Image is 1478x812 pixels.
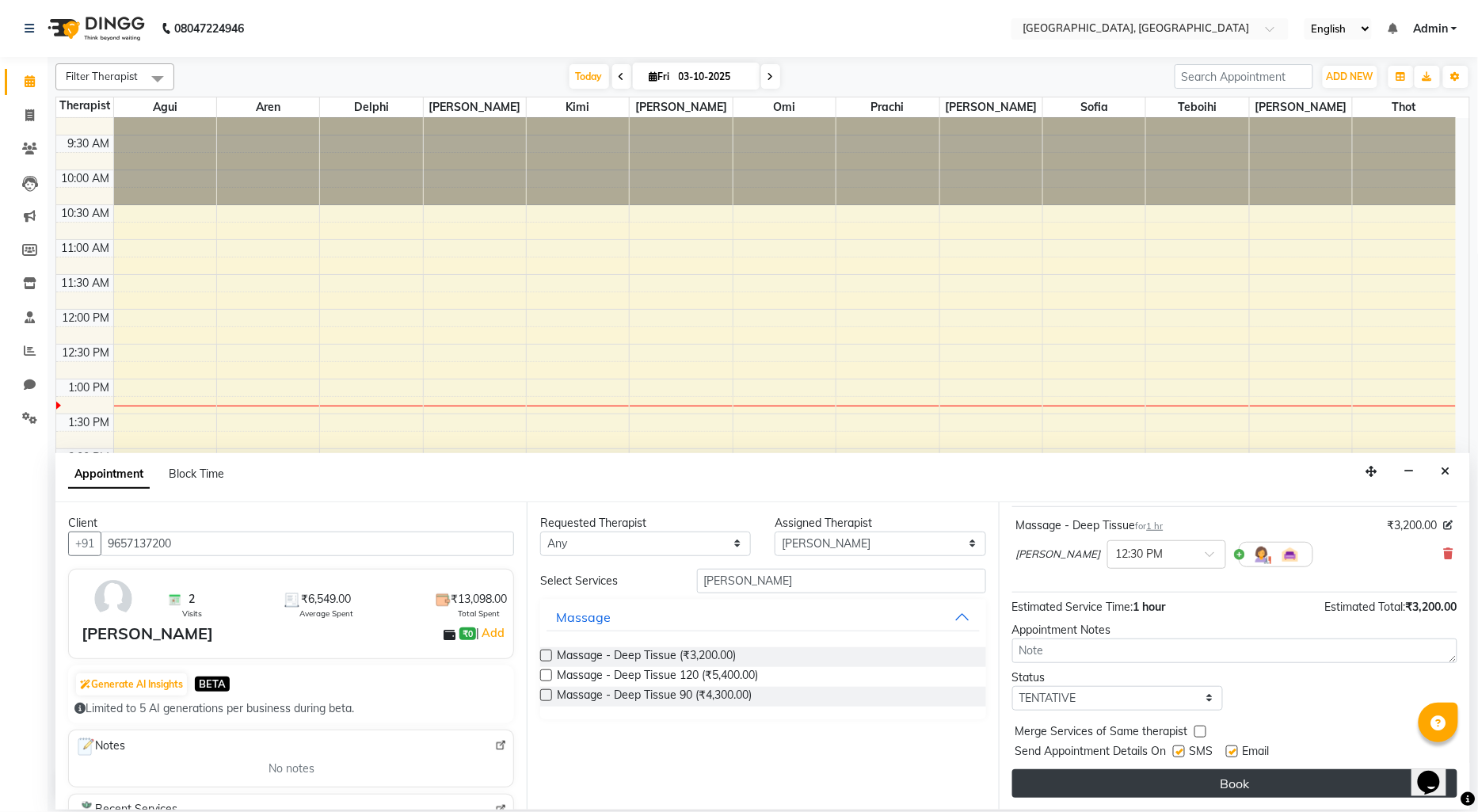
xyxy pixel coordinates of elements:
[66,379,113,396] div: 1:00 PM
[479,623,507,642] a: Add
[299,608,353,619] span: Average Spent
[1353,97,1456,117] span: Thot
[40,6,149,51] img: logo
[1016,547,1101,562] span: [PERSON_NAME]
[82,622,213,646] div: [PERSON_NAME]
[59,170,113,187] div: 10:00 AM
[68,460,150,489] span: Appointment
[1325,600,1406,614] span: Estimated Total:
[1146,97,1248,117] span: Teboihi
[836,97,939,117] span: Prachi
[1252,545,1271,564] img: Hairdresser.png
[76,673,187,696] button: Generate AI Insights
[1147,520,1164,532] span: 1 hr
[569,64,609,89] span: Today
[1323,66,1377,88] button: ADD NEW
[174,6,244,51] b: 08047224946
[65,135,113,152] div: 9:30 AM
[458,608,500,619] span: Total Spent
[630,97,732,117] span: [PERSON_NAME]
[1411,749,1462,796] iframe: chat widget
[68,532,101,556] button: +91
[189,591,195,608] span: 2
[195,677,230,692] span: BETA
[269,761,314,777] span: No notes
[1133,600,1166,614] span: 1 hour
[75,737,125,757] span: Notes
[528,573,684,589] div: Select Services
[59,275,113,292] div: 11:30 AM
[66,70,138,82] span: Filter Therapist
[733,97,836,117] span: Omi
[1388,517,1438,534] span: ₹3,200.00
[557,647,736,667] span: Massage - Deep Tissue (₹3,200.00)
[527,97,629,117] span: Kimi
[459,627,476,640] span: ₹0
[59,345,113,361] div: 12:30 PM
[557,687,752,707] span: Massage - Deep Tissue 90 (₹4,300.00)
[646,71,674,82] span: Fri
[1015,743,1167,763] span: Send Appointment Details On
[1434,459,1457,484] button: Close
[1043,97,1145,117] span: Sofia
[1444,520,1453,530] i: Edit price
[540,515,751,532] div: Requested Therapist
[1015,723,1188,743] span: Merge Services of Same therapist
[556,608,611,627] div: Massage
[1012,669,1223,686] div: Status
[66,449,113,466] div: 2:00 PM
[557,667,758,687] span: Massage - Deep Tissue 120 (₹5,400.00)
[1406,600,1457,614] span: ₹3,200.00
[547,603,979,631] button: Massage
[1016,517,1164,534] div: Massage - Deep Tissue
[1136,520,1164,532] small: for
[674,65,753,89] input: 2025-10-03
[101,532,514,556] input: Search by Name/Mobile/Email/Code
[1012,622,1457,639] div: Appointment Notes
[217,97,319,117] span: Aren
[114,97,216,117] span: Agui
[68,515,514,532] div: Client
[940,97,1042,117] span: [PERSON_NAME]
[56,97,113,114] div: Therapist
[320,97,422,117] span: Delphi
[1327,71,1373,82] span: ADD NEW
[1012,600,1133,614] span: Estimated Service Time:
[302,591,352,608] span: ₹6,549.00
[1012,769,1457,798] button: Book
[1413,21,1448,37] span: Admin
[451,591,507,608] span: ₹13,098.00
[1175,64,1313,89] input: Search Appointment
[1281,545,1300,564] img: Interior.png
[169,467,224,481] span: Block Time
[182,608,202,619] span: Visits
[1250,97,1352,117] span: [PERSON_NAME]
[424,97,526,117] span: [PERSON_NAME]
[66,414,113,431] div: 1:30 PM
[476,623,507,642] span: |
[775,515,985,532] div: Assigned Therapist
[59,240,113,257] div: 11:00 AM
[1190,743,1213,763] span: SMS
[74,700,508,717] div: Limited to 5 AI generations per business during beta.
[59,310,113,326] div: 12:00 PM
[697,569,986,593] input: Search by service name
[59,205,113,222] div: 10:30 AM
[90,576,136,622] img: avatar
[1243,743,1270,763] span: Email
